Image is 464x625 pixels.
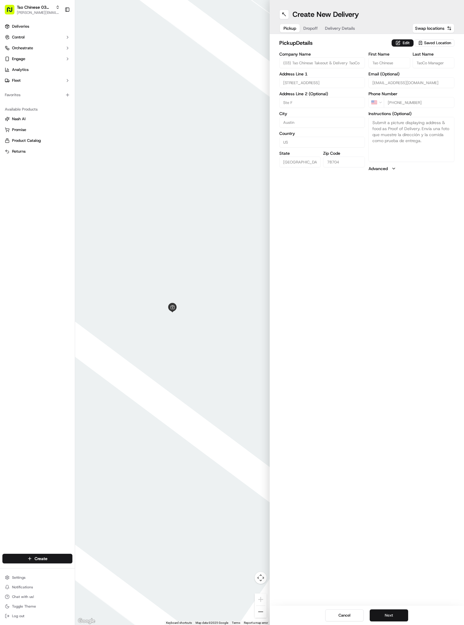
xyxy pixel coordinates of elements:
[279,72,365,76] label: Address Line 1
[2,32,72,42] button: Control
[279,111,365,116] label: City
[6,24,109,34] p: Welcome 👋
[93,77,109,84] button: See all
[77,617,96,625] img: Google
[12,134,46,140] span: Knowledge Base
[35,556,47,562] span: Create
[2,147,72,156] button: Returns
[5,127,70,133] a: Promise
[53,93,65,98] span: [DATE]
[279,117,365,128] input: Enter city
[2,554,72,563] button: Create
[13,57,23,68] img: 8571987876998_91fb9ceb93ad5c398215_72.jpg
[57,134,96,140] span: API Documentation
[6,6,18,18] img: Nash
[80,109,82,114] span: •
[12,149,26,154] span: Returns
[166,621,192,625] button: Keyboard shortcuts
[412,23,454,33] button: Swap locations
[368,111,454,116] label: Instructions (Optional)
[12,93,17,98] img: 1736555255976-a54dd68f-1ca7-489b-9aae-adbdc363a1c4
[2,54,72,64] button: Engage
[284,25,296,31] span: Pickup
[27,57,99,63] div: Start new chat
[12,594,34,599] span: Chat with us!
[2,43,72,53] button: Orchestrate
[368,72,454,76] label: Email (Optional)
[279,39,388,47] h2: pickup Details
[4,132,48,143] a: 📗Knowledge Base
[232,621,240,624] a: Terms (opens in new tab)
[6,135,11,140] div: 📗
[27,63,83,68] div: We're available if you need us!
[12,24,29,29] span: Deliveries
[2,76,72,85] button: Fleet
[2,583,72,591] button: Notifications
[255,593,267,605] button: Zoom in
[12,614,24,618] span: Log out
[279,52,365,56] label: Company Name
[2,2,62,17] button: Tso Chinese 03 TsoCo[PERSON_NAME][EMAIL_ADDRESS][DOMAIN_NAME]
[368,92,454,96] label: Phone Number
[255,606,267,618] button: Zoom out
[6,104,16,113] img: Antonia (Store Manager)
[2,90,72,100] div: Favorites
[368,57,410,68] input: Enter first name
[368,117,454,162] textarea: Submit a picture displaying address & food as Proof of Delivery. Envía una foto que muestre la di...
[16,39,108,45] input: Got a question? Start typing here...
[12,67,29,72] span: Analytics
[6,78,40,83] div: Past conversations
[384,97,454,108] input: Enter phone number
[2,65,72,75] a: Analytics
[17,10,60,15] button: [PERSON_NAME][EMAIL_ADDRESS][DOMAIN_NAME]
[255,572,267,584] button: Map camera controls
[12,575,26,580] span: Settings
[50,93,52,98] span: •
[279,97,365,108] input: Apartment, suite, unit, etc.
[77,617,96,625] a: Open this area in Google Maps (opens a new window)
[5,138,70,143] a: Product Catalog
[244,621,268,624] a: Report a map error
[279,137,365,148] input: Enter country
[413,52,454,56] label: Last Name
[368,166,454,172] button: Advanced
[2,136,72,145] button: Product Catalog
[196,621,228,624] span: Map data ©2025 Google
[51,135,56,140] div: 💻
[12,585,33,590] span: Notifications
[102,59,109,66] button: Start new chat
[19,109,79,114] span: [PERSON_NAME] (Store Manager)
[323,151,365,155] label: Zip Code
[424,40,451,46] span: Saved Location
[2,125,72,135] button: Promise
[12,127,26,133] span: Promise
[5,116,70,122] a: Nash AI
[6,87,16,97] img: Charles Folsom
[279,131,365,136] label: Country
[368,52,410,56] label: First Name
[5,149,70,154] a: Returns
[415,25,444,31] span: Swap locations
[2,573,72,582] button: Settings
[17,4,53,10] button: Tso Chinese 03 TsoCo
[323,157,365,167] input: Enter zip code
[83,109,96,114] span: [DATE]
[2,105,72,114] div: Available Products
[12,56,25,62] span: Engage
[325,609,364,621] button: Cancel
[2,22,72,31] a: Deliveries
[12,138,41,143] span: Product Catalog
[279,92,365,96] label: Address Line 2 (Optional)
[6,57,17,68] img: 1736555255976-a54dd68f-1ca7-489b-9aae-adbdc363a1c4
[2,114,72,124] button: Nash AI
[12,604,36,609] span: Toggle Theme
[413,57,454,68] input: Enter last name
[12,45,33,51] span: Orchestrate
[392,39,414,47] button: Edit
[2,612,72,620] button: Log out
[12,116,26,122] span: Nash AI
[279,57,365,68] input: Enter company name
[368,77,454,88] input: Enter email address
